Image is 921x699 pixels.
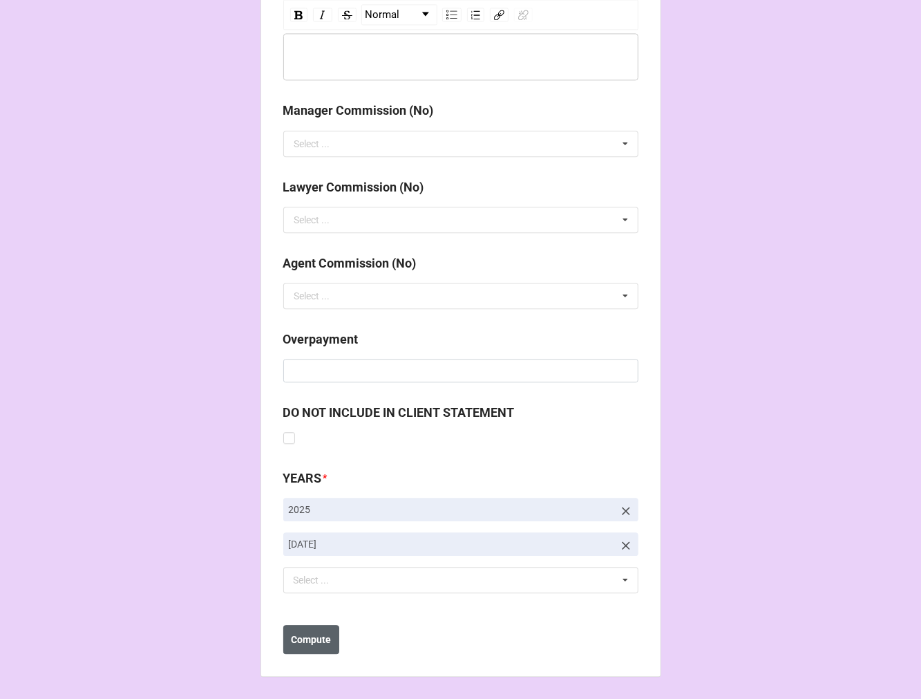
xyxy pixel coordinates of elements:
[294,215,330,225] div: Select ...
[439,4,487,25] div: rdw-list-control
[490,8,509,21] div: Link
[287,4,359,25] div: rdw-inline-control
[290,8,307,21] div: Bold
[514,8,533,21] div: Unlink
[361,4,437,25] div: rdw-dropdown
[290,572,350,588] div: Select ...
[294,139,330,149] div: Select ...
[290,49,632,64] div: rdw-editor
[362,5,437,24] a: Block Type
[442,8,462,21] div: Unordered
[283,254,417,273] label: Agent Commission (No)
[467,8,484,21] div: Ordered
[283,178,424,197] label: Lawyer Commission (No)
[283,101,434,120] label: Manager Commission (No)
[289,503,614,516] p: 2025
[294,291,330,301] div: Select ...
[289,537,614,551] p: [DATE]
[338,8,357,21] div: Strikethrough
[365,7,400,24] span: Normal
[283,469,322,488] label: YEARS
[359,4,439,25] div: rdw-block-control
[313,8,332,21] div: Italic
[283,330,359,349] label: Overpayment
[291,633,331,647] b: Compute
[283,403,515,422] label: DO NOT INCLUDE IN CLIENT STATEMENT
[283,625,339,654] button: Compute
[487,4,535,25] div: rdw-link-control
